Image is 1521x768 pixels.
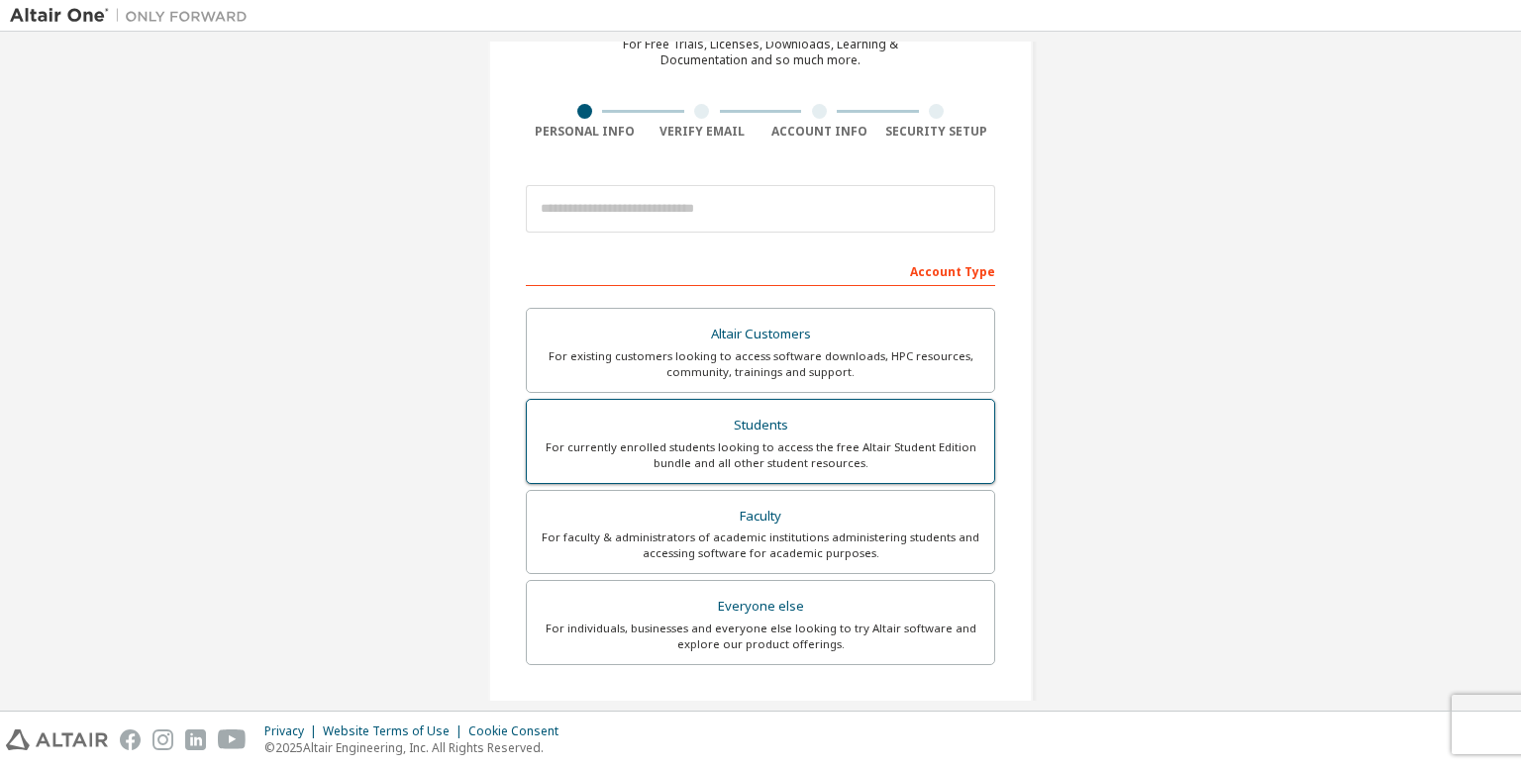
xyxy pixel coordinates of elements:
[152,729,173,750] img: instagram.svg
[120,729,141,750] img: facebook.svg
[10,6,257,26] img: Altair One
[264,739,570,756] p: © 2025 Altair Engineering, Inc. All Rights Reserved.
[539,593,982,621] div: Everyone else
[539,321,982,348] div: Altair Customers
[185,729,206,750] img: linkedin.svg
[526,124,644,140] div: Personal Info
[623,37,898,68] div: For Free Trials, Licenses, Downloads, Learning & Documentation and so much more.
[539,439,982,471] div: For currently enrolled students looking to access the free Altair Student Edition bundle and all ...
[644,124,761,140] div: Verify Email
[539,621,982,652] div: For individuals, businesses and everyone else looking to try Altair software and explore our prod...
[539,412,982,439] div: Students
[468,723,570,739] div: Cookie Consent
[539,529,982,561] div: For faculty & administrators of academic institutions administering students and accessing softwa...
[264,723,323,739] div: Privacy
[526,254,995,286] div: Account Type
[539,348,982,380] div: For existing customers looking to access software downloads, HPC resources, community, trainings ...
[6,729,108,750] img: altair_logo.svg
[760,124,878,140] div: Account Info
[218,729,247,750] img: youtube.svg
[878,124,996,140] div: Security Setup
[539,503,982,530] div: Faculty
[526,695,995,726] div: Your Profile
[323,723,468,739] div: Website Terms of Use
